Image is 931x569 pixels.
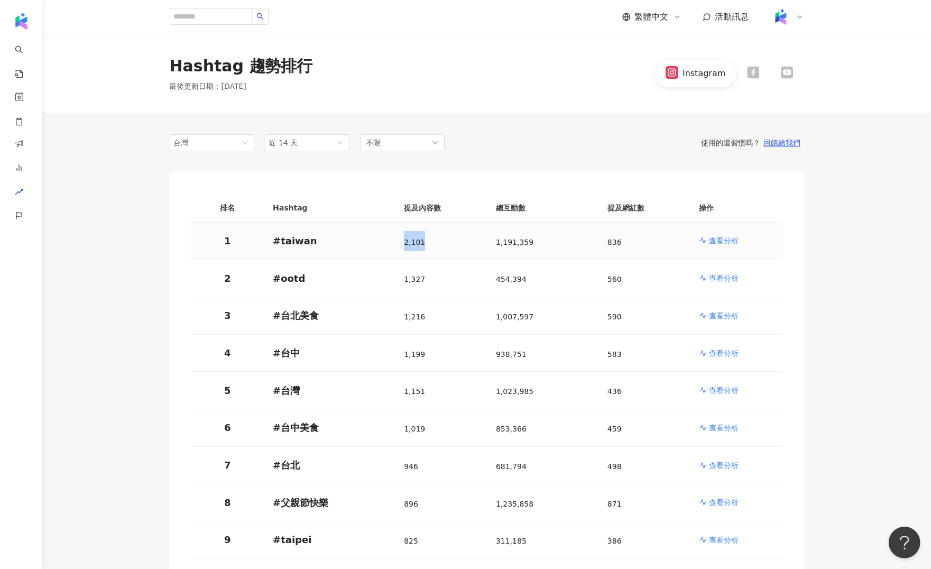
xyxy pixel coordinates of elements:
p: 3 [199,309,256,322]
span: 1,151 [404,387,425,396]
span: 590 [607,313,622,321]
p: 5 [199,384,256,397]
p: 8 [199,496,256,509]
p: # 台北 [273,458,387,472]
p: # taiwan [273,234,387,247]
span: 繁體中文 [635,11,669,23]
a: 查看分析 [699,497,775,508]
span: 近 14 天 [269,139,298,147]
div: Instagram [683,68,725,79]
p: # 父親節快樂 [273,496,387,509]
span: 活動訊息 [715,12,749,22]
iframe: Help Scout Beacon - Open [889,527,920,558]
p: 查看分析 [709,235,739,246]
span: 681,794 [496,462,527,471]
span: 436 [607,387,622,396]
th: 操作 [691,194,783,223]
span: 1,191,359 [496,238,533,246]
p: # 台中美食 [273,421,387,434]
a: 查看分析 [699,310,775,321]
span: 311,185 [496,537,527,545]
p: # 台北美食 [273,309,387,322]
span: 1,007,597 [496,313,533,321]
span: 498 [607,462,622,471]
span: 560 [607,275,622,283]
th: Hashtag [264,194,395,223]
p: 查看分析 [709,273,739,283]
a: 查看分析 [699,273,775,283]
th: 提及內容數 [395,194,487,223]
a: 查看分析 [699,235,775,246]
span: rise [15,181,23,205]
p: 7 [199,458,256,472]
p: 4 [199,346,256,360]
span: down [432,140,438,146]
span: 459 [607,425,622,433]
span: 2,101 [404,238,425,246]
span: 386 [607,537,622,545]
img: Kolr%20app%20icon%20%281%29.png [771,7,791,27]
p: # 台中 [273,346,387,360]
span: 454,394 [496,275,527,283]
span: 1,019 [404,425,425,433]
th: 總互動數 [487,194,599,223]
p: 查看分析 [709,348,739,359]
span: 946 [404,462,418,471]
span: 896 [404,500,418,508]
span: 938,751 [496,350,527,359]
span: 1,023,985 [496,387,533,396]
a: 查看分析 [699,385,775,396]
th: 提及網紅數 [599,194,691,223]
p: 1 [199,234,256,247]
p: 最後更新日期 ： [DATE] [170,81,313,92]
a: 查看分析 [699,348,775,359]
span: 836 [607,238,622,246]
span: 不限 [366,137,381,149]
span: 825 [404,537,418,545]
span: 1,216 [404,313,425,321]
p: 查看分析 [709,310,739,321]
span: 853,366 [496,425,527,433]
p: 查看分析 [709,460,739,471]
span: 1,199 [404,350,425,359]
p: 查看分析 [709,497,739,508]
p: 6 [199,421,256,434]
p: 查看分析 [709,423,739,433]
div: 台灣 [174,135,208,151]
a: 查看分析 [699,460,775,471]
span: 871 [607,500,622,508]
a: 查看分析 [699,423,775,433]
p: # 台灣 [273,384,387,397]
p: 2 [199,272,256,285]
div: Hashtag 趨勢排行 [170,55,313,77]
p: # taipei [273,533,387,546]
p: 查看分析 [709,535,739,545]
div: 使用的還習慣嗎？ [445,138,804,148]
p: 9 [199,533,256,546]
a: 查看分析 [699,535,775,545]
th: 排名 [191,194,265,223]
p: 查看分析 [709,385,739,396]
span: 1,235,858 [496,500,533,508]
span: 583 [607,350,622,359]
a: search [15,38,36,79]
img: logo icon [13,13,30,30]
button: 回饋給我們 [761,138,804,148]
span: search [256,13,264,20]
p: # ootd [273,272,387,285]
span: 1,327 [404,275,425,283]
